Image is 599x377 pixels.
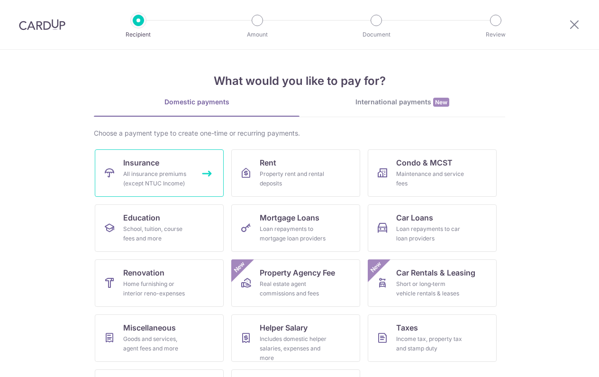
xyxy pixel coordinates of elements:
[260,224,328,243] div: Loan repayments to mortgage loan providers
[368,259,497,307] a: Car Rentals & LeasingShort or long‑term vehicle rentals & leasesNew
[103,30,173,39] p: Recipient
[231,259,360,307] a: Property Agency FeeReal estate agent commissions and feesNew
[396,212,433,223] span: Car Loans
[94,73,505,90] h4: What would you like to pay for?
[123,322,176,333] span: Miscellaneous
[95,259,224,307] a: RenovationHome furnishing or interior reno-expenses
[433,98,449,107] span: New
[396,279,464,298] div: Short or long‑term vehicle rentals & leases
[260,169,328,188] div: Property rent and rental deposits
[260,212,319,223] span: Mortgage Loans
[396,169,464,188] div: Maintenance and service fees
[232,259,247,275] span: New
[95,149,224,197] a: InsuranceAll insurance premiums (except NTUC Income)
[368,149,497,197] a: Condo & MCSTMaintenance and service fees
[95,314,224,362] a: MiscellaneousGoods and services, agent fees and more
[461,30,531,39] p: Review
[231,314,360,362] a: Helper SalaryIncludes domestic helper salaries, expenses and more
[396,334,464,353] div: Income tax, property tax and stamp duty
[19,19,65,30] img: CardUp
[396,267,475,278] span: Car Rentals & Leasing
[231,204,360,252] a: Mortgage LoansLoan repayments to mortgage loan providers
[368,204,497,252] a: Car LoansLoan repayments to car loan providers
[22,7,41,15] span: Help
[260,267,335,278] span: Property Agency Fee
[260,322,308,333] span: Helper Salary
[123,279,191,298] div: Home furnishing or interior reno-expenses
[95,204,224,252] a: EducationSchool, tuition, course fees and more
[123,224,191,243] div: School, tuition, course fees and more
[260,157,276,168] span: Rent
[123,169,191,188] div: All insurance premiums (except NTUC Income)
[222,30,292,39] p: Amount
[396,322,418,333] span: Taxes
[123,267,164,278] span: Renovation
[396,157,453,168] span: Condo & MCST
[299,97,505,107] div: International payments
[123,334,191,353] div: Goods and services, agent fees and more
[123,212,160,223] span: Education
[260,334,328,363] div: Includes domestic helper salaries, expenses and more
[260,279,328,298] div: Real estate agent commissions and fees
[368,259,384,275] span: New
[396,224,464,243] div: Loan repayments to car loan providers
[94,97,299,107] div: Domestic payments
[123,157,159,168] span: Insurance
[94,129,505,138] div: Choose a payment type to create one-time or recurring payments.
[231,149,360,197] a: RentProperty rent and rental deposits
[341,30,411,39] p: Document
[368,314,497,362] a: TaxesIncome tax, property tax and stamp duty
